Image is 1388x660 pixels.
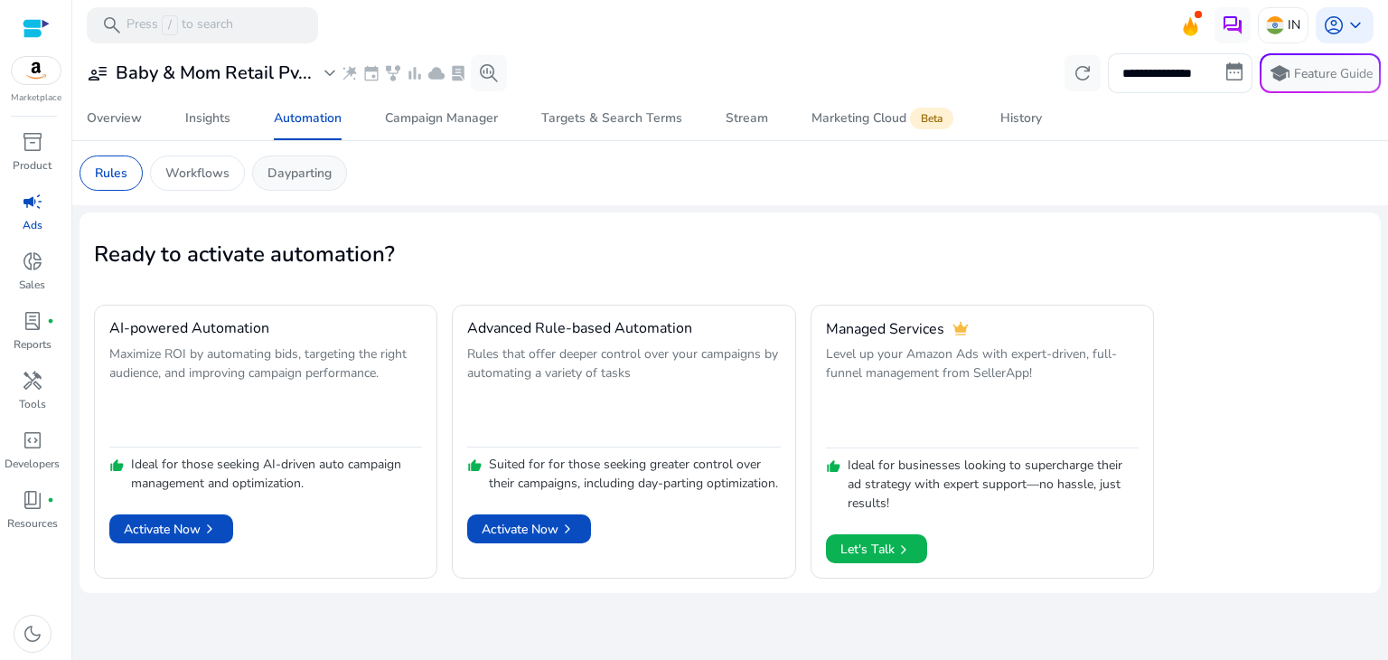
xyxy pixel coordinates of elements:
[1266,16,1284,34] img: in.svg
[201,520,219,538] span: chevron_right
[1260,53,1381,93] button: schoolFeature Guide
[467,514,591,543] button: Activate Nowchevron_right
[22,489,43,511] span: book_4
[12,57,61,84] img: amazon.svg
[840,534,913,565] span: Let's Talk
[427,64,445,82] span: cloud
[127,15,233,35] p: Press to search
[385,112,498,125] div: Campaign Manager
[185,112,230,125] div: Insights
[384,64,402,82] span: family_history
[558,520,577,538] span: chevron_right
[541,112,682,125] div: Targets & Search Terms
[826,321,944,338] h4: Managed Services
[22,370,43,391] span: handyman
[1345,14,1366,36] span: keyboard_arrow_down
[1072,62,1093,84] span: refresh
[489,455,780,493] p: Suited for for those seeking greater control over their campaigns, including day-parting optimiza...
[1294,65,1373,83] p: Feature Guide
[22,623,43,645] span: dark_mode
[811,111,957,126] div: Marketing Cloud
[14,336,52,353] p: Reports
[848,456,1139,513] p: Ideal for businesses looking to supercharge their ad strategy with expert support—no hassle, just...
[467,320,692,337] h4: Advanced Rule-based Automation
[22,191,43,212] span: campaign
[467,458,482,473] span: thumb_up
[826,344,1139,442] p: Level up your Amazon Ads with expert-driven, full-funnel management from SellerApp!
[13,157,52,174] p: Product
[109,344,422,442] p: Maximize ROI by automating bids, targeting the right audience, and improving campaign performance.
[406,64,424,82] span: bar_chart
[11,91,61,105] p: Marketplace
[1269,62,1290,84] span: school
[109,458,124,473] span: thumb_up
[95,164,127,183] p: Rules
[952,320,970,338] span: crown
[267,164,332,183] p: Dayparting
[22,429,43,451] span: code_blocks
[19,277,45,293] p: Sales
[1064,55,1101,91] button: refresh
[478,62,500,84] span: search_insights
[274,112,342,125] div: Automation
[1288,9,1300,41] p: IN
[109,514,233,543] button: Activate Nowchevron_right
[1000,112,1042,125] div: History
[87,112,142,125] div: Overview
[826,459,840,474] span: thumb_up
[162,15,178,35] span: /
[124,520,219,539] span: Activate Now
[109,320,269,337] h4: AI-powered Automation
[47,317,54,325] span: fiber_manual_record
[726,112,768,125] div: Stream
[341,64,359,82] span: wand_stars
[131,455,422,493] p: Ideal for those seeking AI-driven auto campaign management and optimization.
[87,62,108,84] span: user_attributes
[22,310,43,332] span: lab_profile
[22,131,43,153] span: inventory_2
[482,520,577,539] span: Activate Now
[165,164,230,183] p: Workflows
[910,108,953,129] span: Beta
[1323,14,1345,36] span: account_circle
[101,14,123,36] span: search
[826,534,927,563] button: Let's Talkchevron_right
[19,396,46,412] p: Tools
[471,55,507,91] button: search_insights
[895,541,913,559] span: chevron_right
[319,62,341,84] span: expand_more
[467,344,780,442] p: Rules that offer deeper control over your campaigns by automating a variety of tasks
[22,250,43,272] span: donut_small
[116,62,312,84] h3: Baby & Mom Retail Pv...
[47,496,54,504] span: fiber_manual_record
[362,64,380,82] span: event
[23,217,42,233] p: Ads
[449,64,467,82] span: lab_profile
[7,515,58,532] p: Resources
[94,241,1366,268] h2: Ready to activate automation?
[5,456,60,472] p: Developers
